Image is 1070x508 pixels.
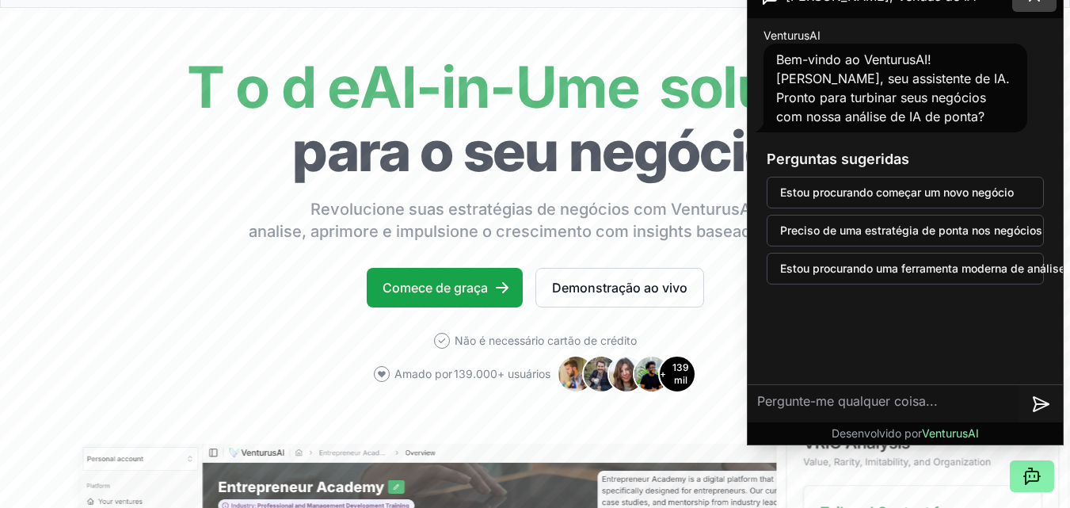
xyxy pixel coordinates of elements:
[832,426,922,440] font: Desenvolvido por
[780,223,1042,237] font: Preciso de uma estratégia de ponta nos negócios
[767,151,909,167] font: Perguntas sugeridas
[767,215,1044,246] button: Preciso de uma estratégia de ponta nos negócios
[633,355,671,393] img: Avatar 4
[552,280,687,296] font: Demonstração ao vivo
[776,52,1010,124] font: Bem-vindo ao VenturusAI! [PERSON_NAME], seu assistente de IA. Pronto para turbinar seus negócios ...
[582,355,620,393] img: Avatar 2
[767,253,1044,285] button: Estou procurando uma ferramenta moderna de análise de negócios
[535,268,704,307] a: Demonstração ao vivo
[367,268,523,307] a: Comece de graça
[557,355,595,393] img: Avatar 1
[383,280,488,296] font: Comece de graça
[780,185,1014,199] font: Estou procurando começar um novo negócio
[922,426,979,440] font: VenturusAI
[607,355,645,393] img: Avatar 3
[763,29,821,42] font: VenturusAI
[767,177,1044,208] button: Estou procurando começar um novo negócio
